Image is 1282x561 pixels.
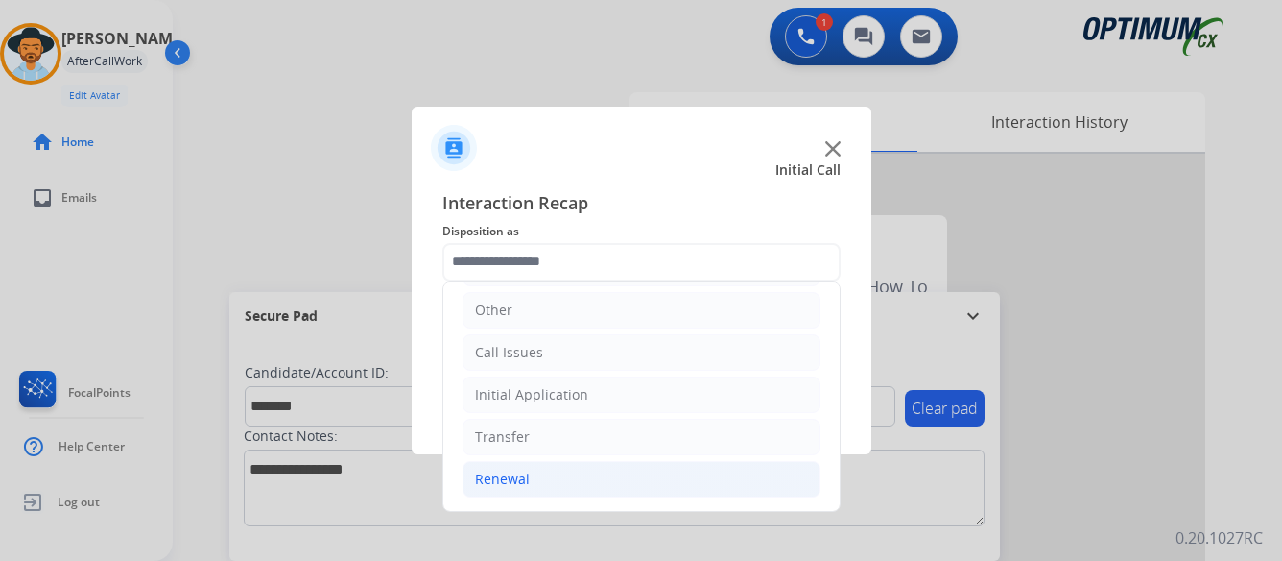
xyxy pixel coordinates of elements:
[442,189,841,220] span: Interaction Recap
[475,301,512,320] div: Other
[475,385,588,404] div: Initial Application
[475,343,543,362] div: Call Issues
[775,160,841,180] span: Initial Call
[475,427,530,447] div: Transfer
[431,125,477,171] img: contactIcon
[1175,526,1263,549] p: 0.20.1027RC
[442,220,841,243] span: Disposition as
[475,470,530,489] div: Renewal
